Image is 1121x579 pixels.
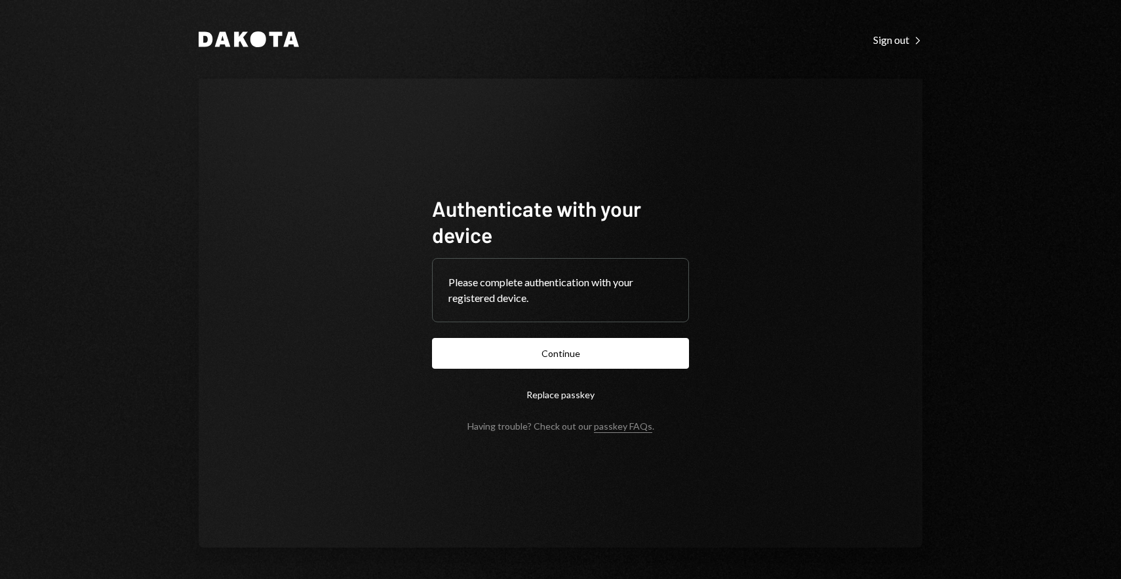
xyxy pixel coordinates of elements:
[873,32,922,47] a: Sign out
[432,338,689,369] button: Continue
[594,420,652,433] a: passkey FAQs
[467,420,654,432] div: Having trouble? Check out our .
[873,33,922,47] div: Sign out
[432,195,689,248] h1: Authenticate with your device
[432,379,689,410] button: Replace passkey
[448,274,673,306] div: Please complete authentication with your registered device.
